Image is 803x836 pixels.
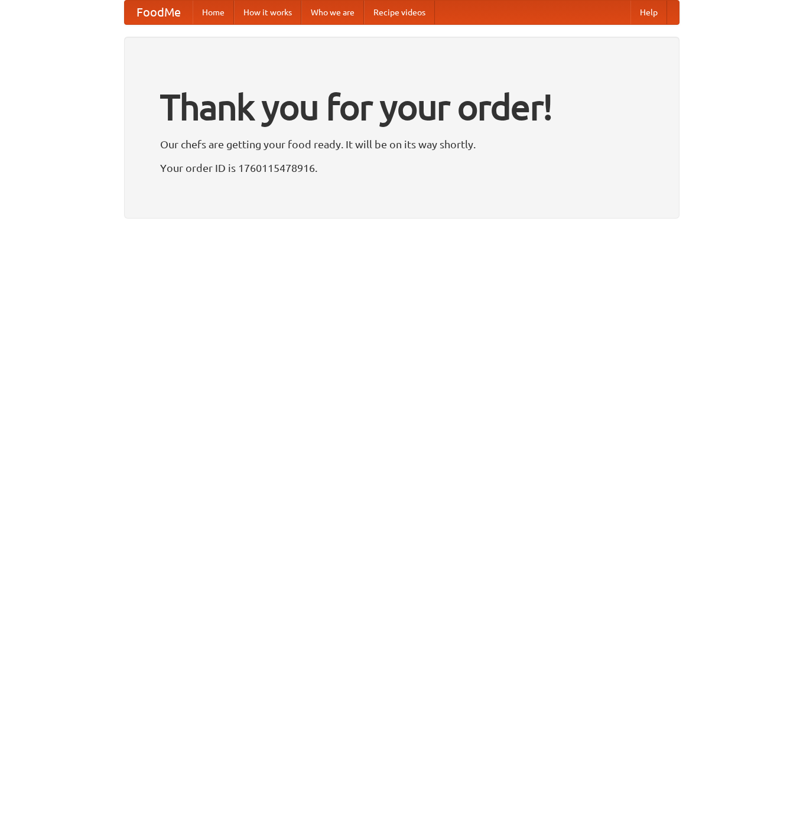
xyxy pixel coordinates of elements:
a: FoodMe [125,1,193,24]
p: Our chefs are getting your food ready. It will be on its way shortly. [160,135,643,153]
a: Home [193,1,234,24]
a: Who we are [301,1,364,24]
a: How it works [234,1,301,24]
p: Your order ID is 1760115478916. [160,159,643,177]
h1: Thank you for your order! [160,79,643,135]
a: Help [630,1,667,24]
a: Recipe videos [364,1,435,24]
